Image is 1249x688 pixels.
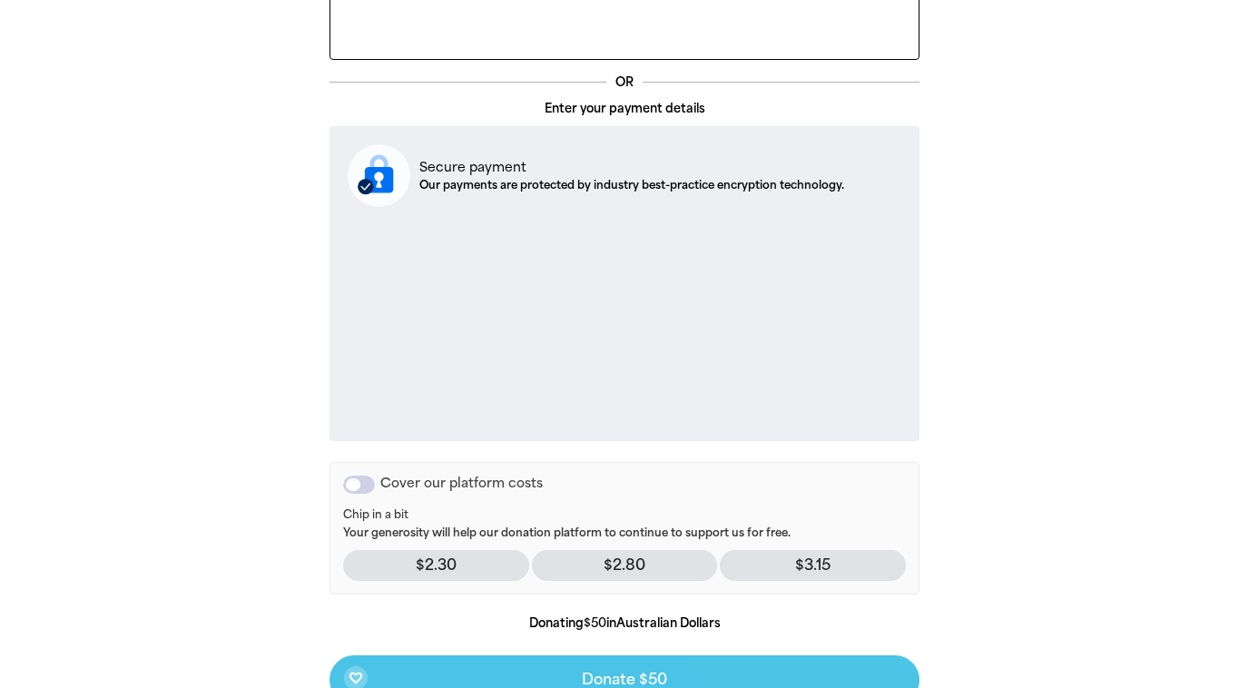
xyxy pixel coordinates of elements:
[329,614,920,633] p: Donating in Australian Dollars
[329,100,920,118] p: Enter your payment details
[720,550,906,581] p: $3.15
[343,476,375,494] button: Cover our platform costs
[343,508,906,523] span: Chip in a bit
[532,550,718,581] p: $2.80
[344,221,905,426] iframe: Secure payment input frame
[419,177,844,193] p: Our payments are protected by industry best-practice encryption technology.
[584,616,606,630] b: $50
[606,74,643,92] p: OR
[343,508,906,541] p: Your generosity will help our donation platform to continue to support us for free.
[343,550,529,581] p: $2.30
[419,158,844,177] p: Secure payment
